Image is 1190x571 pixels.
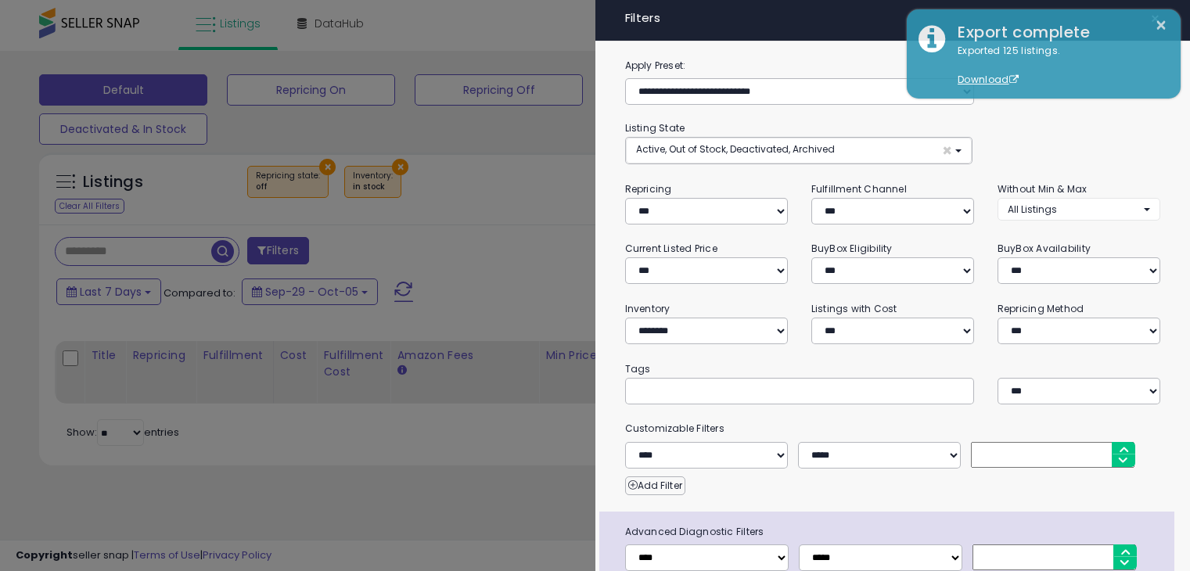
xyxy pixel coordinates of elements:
small: Listings with Cost [811,302,897,315]
span: × [1150,8,1160,30]
small: Current Listed Price [625,242,717,255]
button: × [1144,8,1167,30]
small: Listing State [625,121,685,135]
small: Without Min & Max [998,182,1088,196]
small: Repricing Method [998,302,1084,315]
div: Export complete [946,21,1169,44]
div: Exported 125 listings. [946,44,1169,88]
h4: Filters [625,12,1160,25]
small: BuyBox Eligibility [811,242,893,255]
small: Fulfillment Channel [811,182,907,196]
button: Add Filter [625,476,685,495]
label: Apply Preset: [613,57,1172,74]
small: BuyBox Availability [998,242,1091,255]
span: Active, Out of Stock, Deactivated, Archived [636,142,835,156]
small: Repricing [625,182,672,196]
small: Tags [613,361,1172,378]
small: Inventory [625,302,670,315]
button: Active, Out of Stock, Deactivated, Archived × [626,138,972,163]
span: × [942,142,952,159]
small: Customizable Filters [613,420,1172,437]
span: All Listings [1008,203,1057,216]
button: All Listings [998,198,1160,221]
span: Advanced Diagnostic Filters [613,523,1174,540]
a: Download [958,73,1019,86]
button: × [1155,16,1167,35]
